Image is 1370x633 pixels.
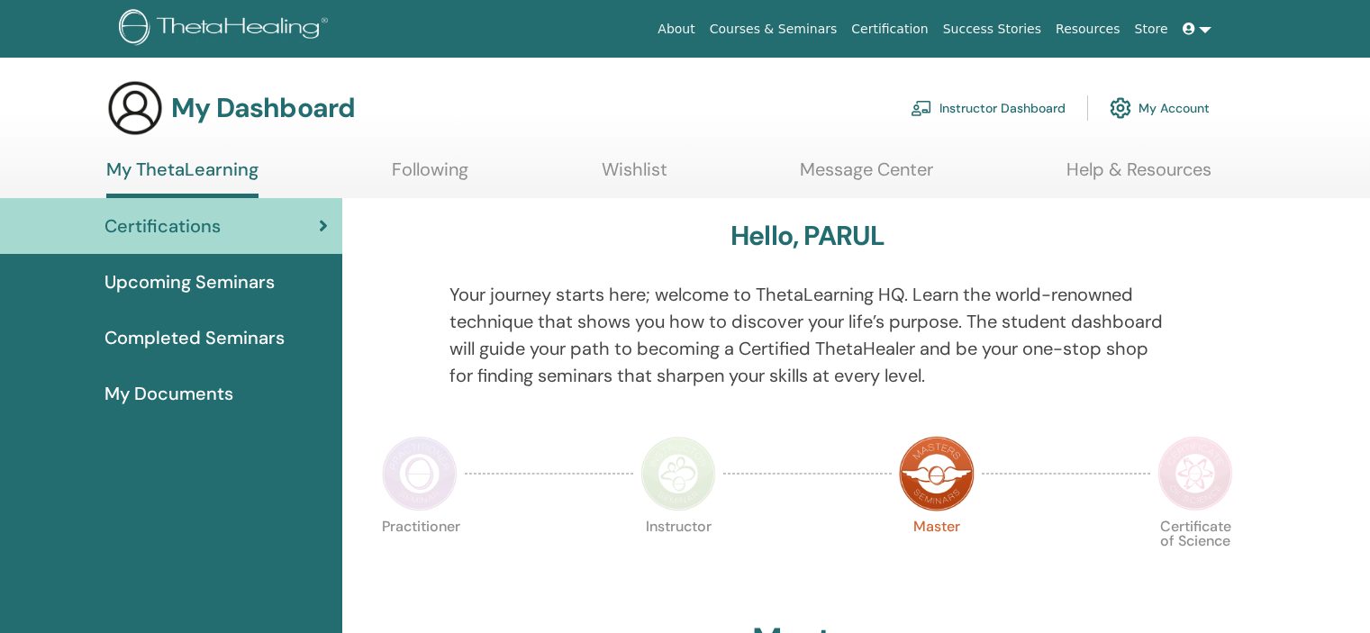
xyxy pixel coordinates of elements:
[911,88,1066,128] a: Instructor Dashboard
[899,436,975,511] img: Master
[602,158,667,194] a: Wishlist
[730,220,885,252] h3: Hello, PARUL
[382,520,458,595] p: Practitioner
[119,9,334,50] img: logo.png
[104,324,285,351] span: Completed Seminars
[106,79,164,137] img: generic-user-icon.jpg
[1066,158,1211,194] a: Help & Resources
[911,100,932,116] img: chalkboard-teacher.svg
[844,13,935,46] a: Certification
[382,436,458,511] img: Practitioner
[106,158,259,198] a: My ThetaLearning
[104,213,221,240] span: Certifications
[1157,520,1233,595] p: Certificate of Science
[800,158,933,194] a: Message Center
[650,13,702,46] a: About
[936,13,1048,46] a: Success Stories
[392,158,468,194] a: Following
[640,520,716,595] p: Instructor
[171,92,355,124] h3: My Dashboard
[703,13,845,46] a: Courses & Seminars
[449,281,1166,389] p: Your journey starts here; welcome to ThetaLearning HQ. Learn the world-renowned technique that sh...
[640,436,716,511] img: Instructor
[1157,436,1233,511] img: Certificate of Science
[104,380,233,407] span: My Documents
[1128,13,1175,46] a: Store
[1110,88,1210,128] a: My Account
[899,520,975,595] p: Master
[1048,13,1128,46] a: Resources
[104,268,275,295] span: Upcoming Seminars
[1110,93,1131,123] img: cog.svg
